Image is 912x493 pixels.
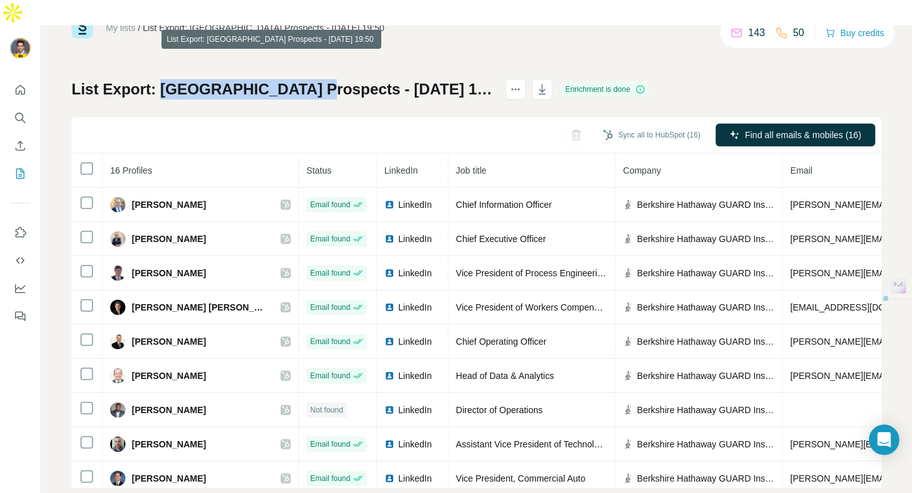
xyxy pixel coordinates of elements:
img: LinkedIn logo [384,336,395,347]
img: company-logo [623,405,633,415]
img: company-logo [623,473,633,483]
button: Feedback [10,305,30,328]
button: Sync all to HubSpot (16) [594,125,709,144]
button: actions [505,79,526,99]
img: LinkedIn logo [384,302,395,312]
span: [PERSON_NAME] [132,369,206,382]
img: Avatar [110,231,125,246]
p: 50 [793,25,804,41]
img: company-logo [623,336,633,347]
span: [PERSON_NAME] [132,233,206,245]
span: Email found [310,233,350,245]
h1: List Export: [GEOGRAPHIC_DATA] Prospects - [DATE] 19:50 [72,79,494,99]
img: company-logo [623,371,633,381]
button: Use Surfe API [10,249,30,272]
button: My lists [10,162,30,185]
span: LinkedIn [398,369,432,382]
span: Email found [310,267,350,279]
button: Use Surfe on LinkedIn [10,221,30,244]
span: Email found [310,370,350,381]
span: Email found [310,199,350,210]
span: Status [307,165,332,176]
img: Avatar [110,300,125,315]
span: Email found [310,473,350,484]
span: LinkedIn [398,233,432,245]
button: Search [10,106,30,129]
span: Company [623,165,661,176]
img: Avatar [110,334,125,349]
span: LinkedIn [398,198,432,211]
span: Berkshire Hathaway GUARD Insurance Companies [637,233,775,245]
button: Quick start [10,79,30,101]
span: LinkedIn [384,165,418,176]
img: LinkedIn logo [384,473,395,483]
span: LinkedIn [398,404,432,416]
img: company-logo [623,439,633,449]
span: Chief Executive Officer [456,234,546,244]
span: LinkedIn [398,267,432,279]
button: Dashboard [10,277,30,300]
p: 143 [748,25,765,41]
img: Surfe Logo [72,17,93,39]
span: Not found [310,404,343,416]
a: My lists [106,23,136,33]
span: LinkedIn [398,335,432,348]
img: Avatar [110,402,125,418]
img: Avatar [110,437,125,452]
img: company-logo [623,234,633,244]
img: LinkedIn logo [384,439,395,449]
span: [PERSON_NAME] [PERSON_NAME] [132,301,268,314]
div: Open Intercom Messenger [869,425,899,455]
span: Berkshire Hathaway GUARD Insurance Companies [637,438,775,451]
span: Vice President of Workers Compensation [456,302,618,312]
span: Berkshire Hathaway GUARD Insurance Companies [637,267,775,279]
img: LinkedIn logo [384,371,395,381]
img: company-logo [623,302,633,312]
span: Find all emails & mobiles (16) [745,129,861,141]
img: company-logo [623,200,633,210]
li: / [138,22,141,34]
span: Berkshire Hathaway GUARD Insurance Companies [637,198,775,211]
img: Avatar [110,368,125,383]
span: 16 Profiles [110,165,152,176]
span: Assistant Vice President of Technology Services [456,439,645,449]
span: Berkshire Hathaway GUARD Insurance Companies [637,335,775,348]
img: Avatar [10,38,30,58]
span: [PERSON_NAME] [132,267,206,279]
span: LinkedIn [398,472,432,485]
span: Job title [456,165,486,176]
span: Vice President, Commercial Auto [456,473,585,483]
span: Berkshire Hathaway GUARD Insurance Companies [637,301,775,314]
button: Enrich CSV [10,134,30,157]
img: Avatar [110,197,125,212]
span: [PERSON_NAME] [132,404,206,416]
span: Berkshire Hathaway GUARD Insurance Companies [637,404,775,416]
span: Email found [310,439,350,450]
img: LinkedIn logo [384,268,395,278]
img: company-logo [623,268,633,278]
img: LinkedIn logo [384,405,395,415]
span: Chief Information Officer [456,200,552,210]
div: Enrichment is done [561,82,649,97]
button: Buy credits [825,24,884,42]
span: Email [790,165,813,176]
span: Email found [310,302,350,313]
span: Chief Operating Officer [456,336,547,347]
img: LinkedIn logo [384,234,395,244]
span: LinkedIn [398,301,432,314]
span: Berkshire Hathaway GUARD Insurance Companies [637,369,775,382]
span: [PERSON_NAME] [132,438,206,451]
span: Email found [310,336,350,347]
span: Berkshire Hathaway GUARD Insurance Companies [637,472,775,485]
span: [PERSON_NAME] [132,335,206,348]
span: [PERSON_NAME] [132,472,206,485]
img: LinkedIn logo [384,200,395,210]
span: [PERSON_NAME] [132,198,206,211]
span: Head of Data & Analytics [456,371,554,381]
span: Vice President of Process Engineering & Operations [456,268,661,278]
span: LinkedIn [398,438,432,451]
img: Avatar [110,471,125,486]
div: List Export: [GEOGRAPHIC_DATA] Prospects - [DATE] 19:50 [143,22,384,34]
img: Avatar [110,266,125,281]
button: Find all emails & mobiles (16) [716,124,875,146]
